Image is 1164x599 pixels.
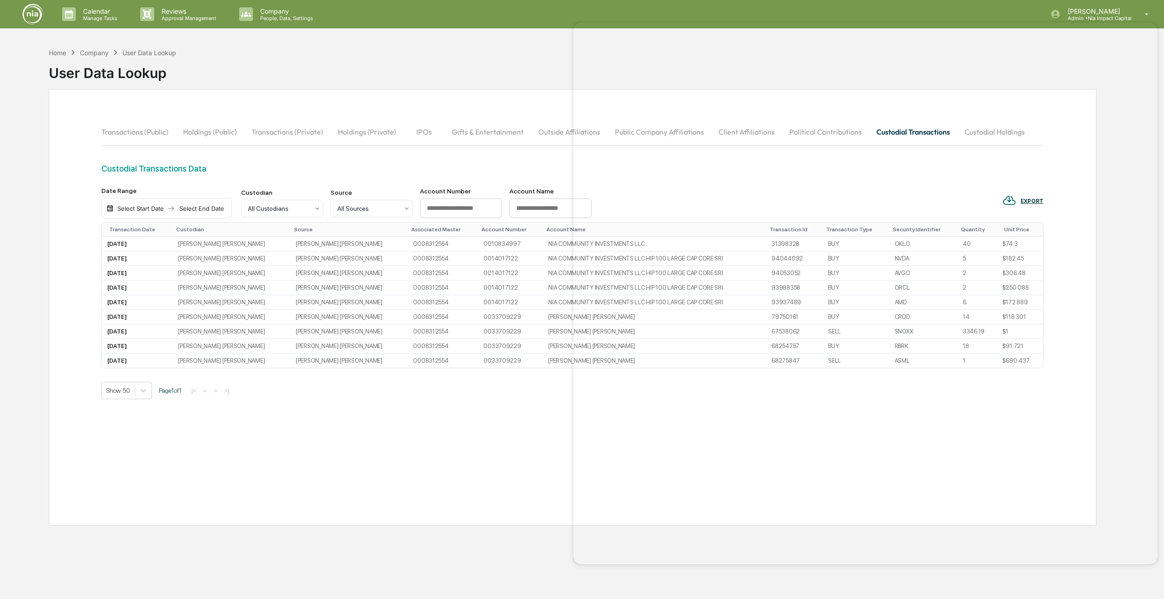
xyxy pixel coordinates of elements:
td: [PERSON_NAME] [PERSON_NAME] [543,324,766,339]
button: Outside Affiliations [531,121,608,143]
td: NIA COMMUNITY INVESTMENTS LLC HIP 100 LARGE CAP CORE SRI [543,295,766,310]
div: secondary tabs example [101,121,1043,143]
p: Reviews [154,7,221,15]
td: [PERSON_NAME] [PERSON_NAME] [173,281,290,295]
td: [DATE] [102,251,173,266]
td: [PERSON_NAME] [PERSON_NAME] [543,310,766,324]
td: NIA COMMUNITY INVESTMENTS LLC [543,237,766,251]
img: logo [22,3,44,25]
td: 0008312554 [408,310,478,324]
p: Admin • Nia Impact Capital [1060,15,1132,21]
div: Date Range [101,187,232,194]
td: [PERSON_NAME] [PERSON_NAME] [173,251,290,266]
p: People, Data, Settings [253,15,318,21]
td: [PERSON_NAME] [PERSON_NAME] [290,237,408,251]
img: arrow right [168,205,175,212]
td: 0014017122 [478,266,543,281]
td: [PERSON_NAME] [PERSON_NAME] [290,339,408,354]
iframe: Customer support window [576,22,1158,564]
td: 0033709229 [478,339,543,354]
td: 0008312554 [408,354,478,368]
td: 0014017122 [478,281,543,295]
div: Company [80,49,109,57]
td: 0014017122 [478,295,543,310]
p: Calendar [76,7,122,15]
td: NIA COMMUNITY INVESTMENTS LLC HIP 100 LARGE CAP CORE SRI [543,266,766,281]
td: [DATE] [102,237,173,251]
td: [PERSON_NAME] [PERSON_NAME] [290,295,408,310]
td: [PERSON_NAME] [PERSON_NAME] [173,339,290,354]
img: calendar [106,205,114,212]
p: [PERSON_NAME] [1060,7,1132,15]
td: 0033709229 [478,310,543,324]
div: Account Number [482,226,539,233]
div: Account Name [546,226,762,233]
td: 0008312554 [408,339,478,354]
td: 0008312554 [408,251,478,266]
button: Gifts & Entertainment [445,121,531,143]
button: Holdings (Private) [330,121,404,143]
div: Custodian [176,226,286,233]
button: |< [189,387,199,395]
div: Transaction Date [109,226,169,233]
button: > [211,387,220,395]
button: Holdings (Public) [176,121,244,143]
td: [PERSON_NAME] [PERSON_NAME] [173,295,290,310]
button: < [201,387,210,395]
button: IPOs [404,121,445,143]
button: Transactions (Private) [244,121,330,143]
td: 0014017122 [478,251,543,266]
div: Home [49,49,66,57]
td: [PERSON_NAME] [PERSON_NAME] [290,281,408,295]
td: NIA COMMUNITY INVESTMENTS LLC HIP 100 LARGE CAP CORE SRI [543,281,766,295]
td: [DATE] [102,324,173,339]
div: Associated Master [411,226,474,233]
td: [PERSON_NAME] [PERSON_NAME] [290,251,408,266]
td: 0008312554 [408,281,478,295]
td: [PERSON_NAME] [PERSON_NAME] [173,324,290,339]
td: [DATE] [102,354,173,368]
td: [PERSON_NAME] [PERSON_NAME] [173,310,290,324]
td: [PERSON_NAME] [PERSON_NAME] [173,237,290,251]
p: Company [253,7,318,15]
td: [PERSON_NAME] [PERSON_NAME] [290,310,408,324]
td: NIA COMMUNITY INVESTMENTS LLC HIP 100 LARGE CAP CORE SRI [543,251,766,266]
div: Select End Date [177,205,227,212]
button: Transactions (Public) [101,121,176,143]
td: 0008312554 [408,295,478,310]
div: Account Number [420,188,502,195]
td: [DATE] [102,339,173,354]
div: Custodial Transactions Data [101,164,1043,173]
td: 0033709229 [478,354,543,368]
td: 0010834997 [478,237,543,251]
div: Source [330,189,413,196]
td: [PERSON_NAME] [PERSON_NAME] [543,339,766,354]
div: User Data Lookup [122,49,176,57]
div: Source [294,226,404,233]
td: [PERSON_NAME] [PERSON_NAME] [290,324,408,339]
td: 0008312554 [408,324,478,339]
div: Custodian [241,189,323,196]
td: [PERSON_NAME] [PERSON_NAME] [543,354,766,368]
td: 0008312554 [408,237,478,251]
iframe: Open customer support [1135,569,1159,594]
p: Approval Management [154,15,221,21]
td: 0033709229 [478,324,543,339]
td: [PERSON_NAME] [PERSON_NAME] [290,354,408,368]
button: >| [221,387,232,395]
td: [DATE] [102,310,173,324]
td: 0008312554 [408,266,478,281]
td: [DATE] [102,295,173,310]
td: [PERSON_NAME] [PERSON_NAME] [290,266,408,281]
p: Manage Tasks [76,15,122,21]
td: [DATE] [102,281,173,295]
div: Account Name [509,188,592,195]
td: [PERSON_NAME] [PERSON_NAME] [173,266,290,281]
td: [DATE] [102,266,173,281]
span: Page 1 of 1 [159,387,182,394]
div: User Data Lookup [49,57,177,81]
div: Select Start Date [115,205,166,212]
td: [PERSON_NAME] [PERSON_NAME] [173,354,290,368]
